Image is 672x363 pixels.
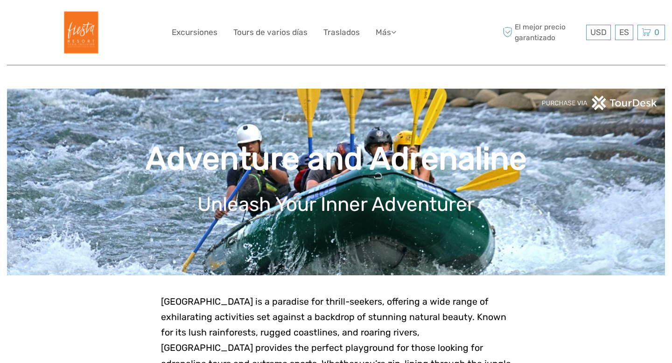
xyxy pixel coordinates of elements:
[233,26,308,39] a: Tours de varios días
[323,26,360,39] a: Traslados
[615,25,633,40] div: ES
[21,140,651,178] h1: Adventure and Adrenaline
[172,26,217,39] a: Excursiones
[653,28,661,37] span: 0
[376,26,396,39] a: Más
[501,22,584,42] span: El mejor precio garantizado
[590,28,607,37] span: USD
[541,96,658,110] img: PurchaseViaTourDeskwhite.png
[54,7,105,58] img: Fiesta Resort
[21,193,651,216] h1: Unleash Your Inner Adventurer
